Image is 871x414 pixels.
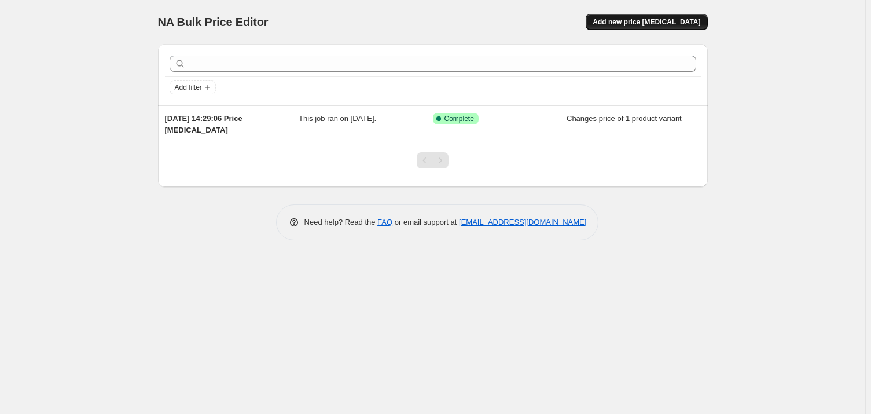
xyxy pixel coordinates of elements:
[299,114,376,123] span: This job ran on [DATE].
[417,152,449,168] nav: Pagination
[593,17,700,27] span: Add new price [MEDICAL_DATA]
[170,80,216,94] button: Add filter
[377,218,392,226] a: FAQ
[567,114,682,123] span: Changes price of 1 product variant
[444,114,474,123] span: Complete
[459,218,586,226] a: [EMAIL_ADDRESS][DOMAIN_NAME]
[586,14,707,30] button: Add new price [MEDICAL_DATA]
[175,83,202,92] span: Add filter
[392,218,459,226] span: or email support at
[158,16,269,28] span: NA Bulk Price Editor
[165,114,242,134] span: [DATE] 14:29:06 Price [MEDICAL_DATA]
[304,218,378,226] span: Need help? Read the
